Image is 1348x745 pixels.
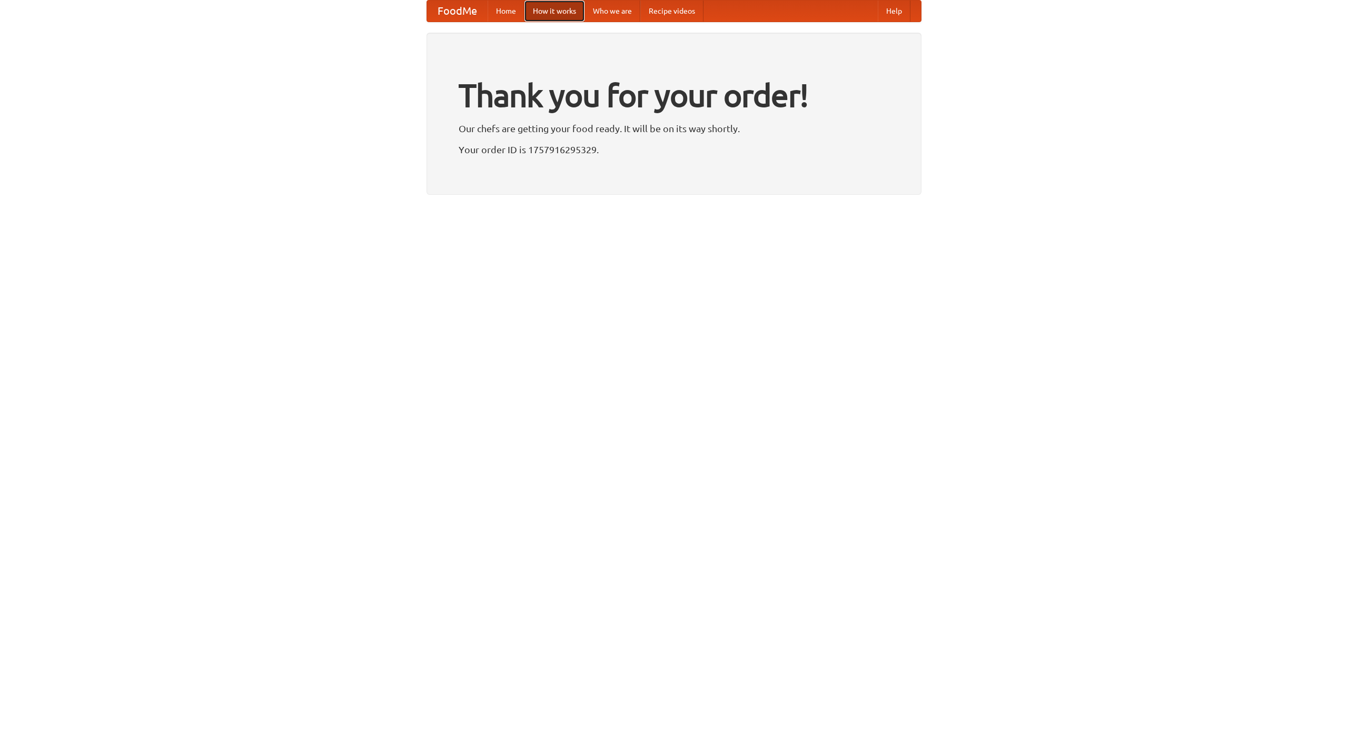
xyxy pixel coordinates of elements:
[427,1,488,22] a: FoodMe
[459,70,889,121] h1: Thank you for your order!
[640,1,703,22] a: Recipe videos
[524,1,584,22] a: How it works
[459,142,889,157] p: Your order ID is 1757916295329.
[878,1,910,22] a: Help
[488,1,524,22] a: Home
[584,1,640,22] a: Who we are
[459,121,889,136] p: Our chefs are getting your food ready. It will be on its way shortly.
